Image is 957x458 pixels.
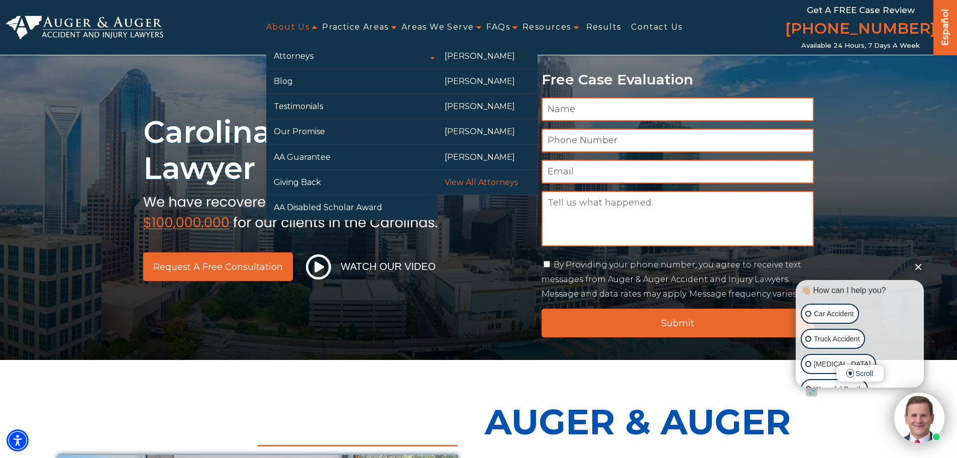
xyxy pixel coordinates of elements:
a: Testimonials [266,94,437,119]
a: FAQs [486,16,510,39]
label: By Providing your phone number, you agree to receive text messages from Auger & Auger Accident an... [542,260,801,299]
input: Phone Number [542,129,814,152]
a: [PHONE_NUMBER] [785,18,936,42]
span: Get a FREE Case Review [807,5,915,15]
a: [PERSON_NAME] [437,145,538,169]
span: Request a Free Consultation [153,262,283,271]
a: Practice Areas [322,16,389,39]
div: Accessibility Menu [7,429,29,451]
a: [PERSON_NAME] [437,44,538,68]
a: View All Attorneys [437,170,538,195]
a: Contact Us [631,16,682,39]
a: [PERSON_NAME] [437,94,538,119]
p: Wrongful Death [814,383,863,396]
p: [MEDICAL_DATA] [814,358,871,371]
p: Car Accident [814,308,854,320]
a: Giving Back [266,170,437,195]
button: Close Intaker Chat Widget [911,259,925,273]
a: Blog [266,69,437,94]
a: AA Disabled Scholar Award [266,195,437,220]
p: Auger & Auger [485,390,900,453]
span: Available 24 Hours, 7 Days a Week [801,42,920,50]
a: Results [586,16,621,39]
img: sub text [143,192,438,230]
p: Truck Accident [814,333,860,345]
span: Scroll [836,365,884,382]
div: 👋🏼 How can I help you? [798,285,921,296]
a: Attorneys [266,44,437,68]
a: About Us [266,16,309,39]
a: Request a Free Consultation [143,252,293,281]
img: Intaker widget Avatar [894,393,944,443]
a: Resources [522,16,571,39]
a: AA Guarantee [266,145,437,169]
a: Open intaker chat [806,388,817,397]
button: Watch Our Video [303,254,439,280]
input: Email [542,160,814,184]
h1: Carolina Personal Injury Lawyer [143,114,529,187]
a: Our Promise [266,119,437,144]
input: Submit [542,309,814,337]
a: [PERSON_NAME] [437,69,538,94]
img: Auger & Auger Accident and Injury Lawyers Logo [6,16,163,40]
p: Free Case Evaluation [542,72,814,87]
input: Name [542,98,814,121]
a: Areas We Serve [401,16,474,39]
a: [PERSON_NAME] [437,119,538,144]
